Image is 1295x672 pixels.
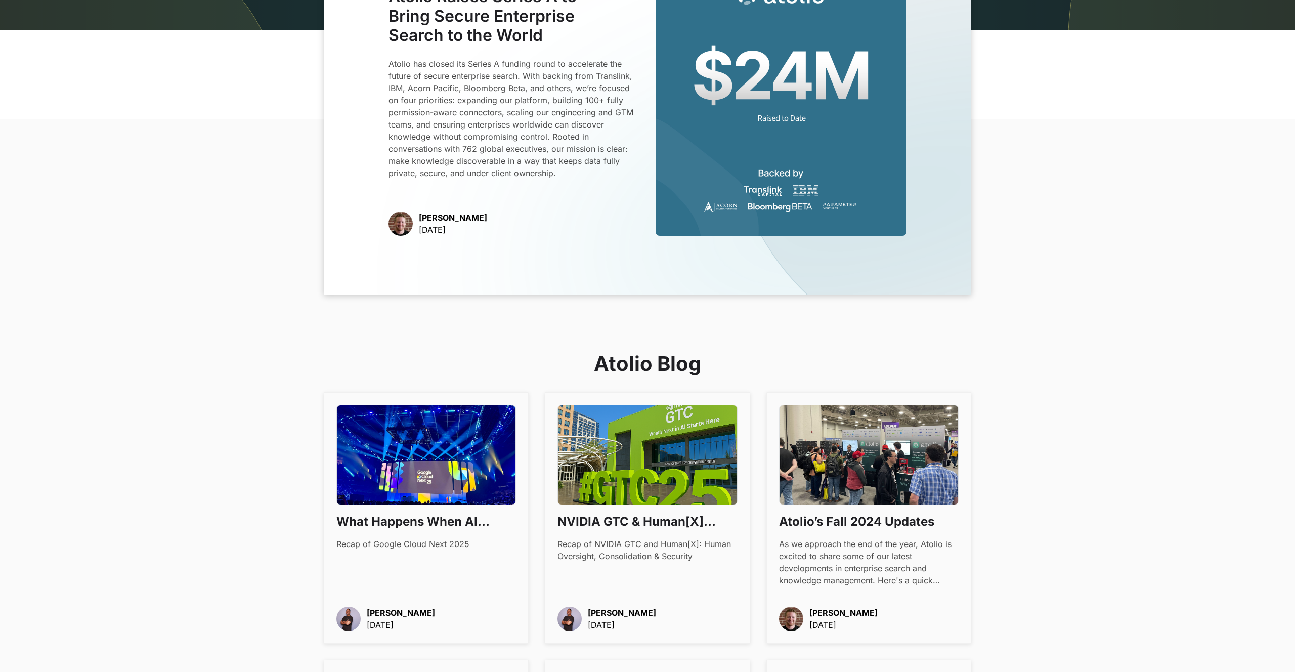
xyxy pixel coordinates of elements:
[388,58,639,179] p: Atolio has closed its Series A funding round to accelerate the future of secure enterprise search...
[367,619,435,631] p: [DATE]
[367,607,435,619] p: [PERSON_NAME]
[419,212,487,224] p: [PERSON_NAME]
[588,607,656,619] p: [PERSON_NAME]
[419,224,487,236] p: [DATE]
[545,392,750,644] a: NVIDIA GTC & Human[X] 2025: What Matters in Enterprise AI [DATE]Recap of NVIDIA GTC and Human[X]:...
[766,392,971,644] a: Atolio’s Fall 2024 UpdatesAs we approach the end of the year, Atolio is excited to share some of ...
[557,513,737,530] h3: NVIDIA GTC & Human[X] 2025: What Matters in Enterprise AI [DATE]
[324,352,971,376] h2: Atolio Blog
[336,538,516,550] div: Recap of Google Cloud Next 2025
[809,607,878,619] p: [PERSON_NAME]
[779,513,959,530] h3: Atolio’s Fall 2024 Updates
[588,619,656,631] p: [DATE]
[336,513,516,530] h3: What Happens When AI Becomes Boring
[557,538,737,562] div: Recap of NVIDIA GTC and Human[X]: Human Oversight, Consolidation & Security
[809,619,878,631] p: [DATE]
[324,392,529,644] a: What Happens When AI Becomes BoringRecap of Google Cloud Next 2025[PERSON_NAME][DATE]
[779,538,959,586] div: As we approach the end of the year, Atolio is excited to share some of our latest developments in...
